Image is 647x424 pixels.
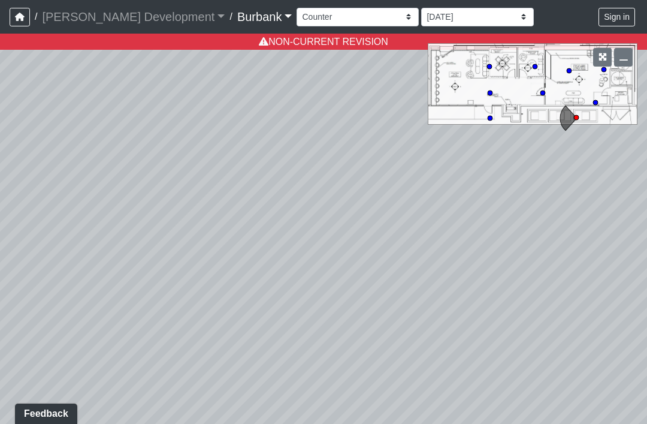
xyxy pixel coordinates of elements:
iframe: Ybug feedback widget [9,400,83,424]
a: NON-CURRENT REVISION [259,37,388,47]
span: / [225,5,237,29]
a: Burbank [237,5,292,29]
span: / [30,5,42,29]
button: Sign in [598,8,635,26]
a: [PERSON_NAME] Development [42,5,225,29]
